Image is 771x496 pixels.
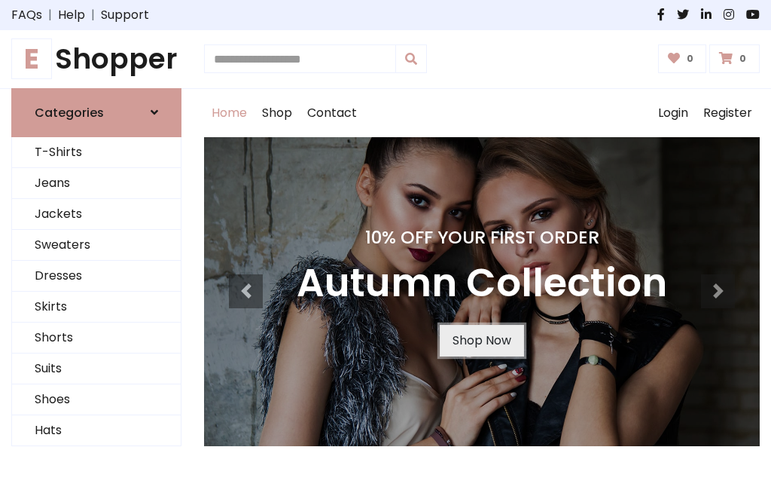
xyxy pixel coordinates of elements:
[12,415,181,446] a: Hats
[35,106,104,120] h6: Categories
[11,42,181,76] h1: Shopper
[300,89,364,137] a: Contact
[101,6,149,24] a: Support
[709,44,760,73] a: 0
[12,354,181,384] a: Suits
[11,38,52,79] span: E
[11,6,42,24] a: FAQs
[12,230,181,261] a: Sweaters
[683,52,697,66] span: 0
[12,323,181,354] a: Shorts
[11,88,181,137] a: Categories
[254,89,300,137] a: Shop
[651,89,696,137] a: Login
[696,89,760,137] a: Register
[12,168,181,199] a: Jeans
[12,384,181,415] a: Shoes
[204,89,254,137] a: Home
[85,6,101,24] span: |
[297,260,667,307] h3: Autumn Collection
[440,325,524,357] a: Shop Now
[42,6,58,24] span: |
[12,137,181,168] a: T-Shirts
[736,52,750,66] span: 0
[297,227,667,248] h4: 10% Off Your First Order
[11,42,181,76] a: EShopper
[58,6,85,24] a: Help
[658,44,707,73] a: 0
[12,261,181,292] a: Dresses
[12,199,181,230] a: Jackets
[12,292,181,323] a: Skirts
